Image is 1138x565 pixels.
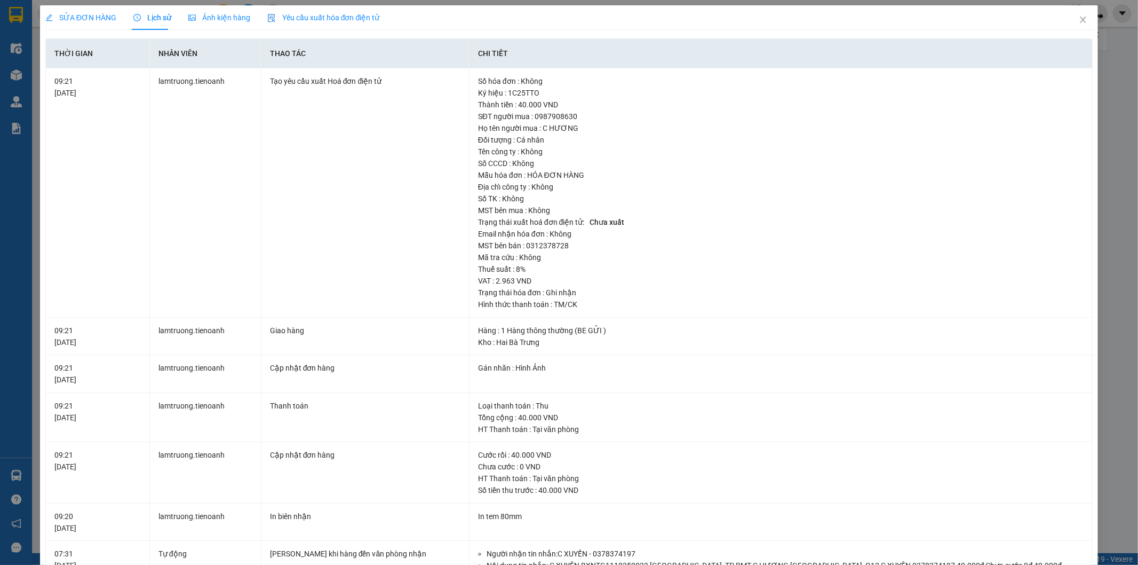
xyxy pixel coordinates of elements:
[478,134,1084,146] div: Đối tượng : Cá nhân
[478,75,1084,87] div: Số hóa đơn : Không
[45,14,53,21] span: edit
[270,548,460,560] div: [PERSON_NAME] khi hàng đến văn phòng nhận
[150,39,261,68] th: Nhân viên
[1068,5,1098,35] button: Close
[261,39,469,68] th: Thao tác
[478,412,1084,423] div: Tổng cộng : 40.000 VND
[478,99,1084,111] div: Thành tiền : 40.000 VND
[478,169,1084,181] div: Mẫu hóa đơn : HÓA ĐƠN HÀNG
[478,336,1084,348] div: Kho : Hai Bà Trưng
[478,87,1084,99] div: Ký hiệu : 1C25TTO
[586,217,628,227] span: Chưa xuất
[478,252,1084,263] div: Mã tra cứu : Không
[478,263,1084,275] div: Thuế suất : 8%
[478,205,1084,216] div: MST bên mua : Không
[270,511,460,522] div: In biên nhận
[54,362,141,386] div: 09:21 [DATE]
[478,461,1084,473] div: Chưa cước : 0 VND
[478,111,1084,122] div: SĐT người mua : 0987908630
[469,39,1093,68] th: Chi tiết
[478,325,1084,336] div: Hàng : 1 Hàng thông thường (BE GỬI )
[188,14,196,21] span: picture
[478,484,1084,496] div: Số tiền thu trước : 40.000 VND
[45,13,116,22] span: SỬA ĐƠN HÀNG
[478,287,1084,299] div: Trạng thái hóa đơn : Ghi nhận
[54,325,141,348] div: 09:21 [DATE]
[54,75,141,99] div: 09:21 [DATE]
[478,400,1084,412] div: Loại thanh toán : Thu
[133,14,141,21] span: clock-circle
[478,449,1084,461] div: Cước rồi : 40.000 VND
[46,39,150,68] th: Thời gian
[478,299,1084,310] div: Hình thức thanh toán : TM/CK
[478,473,1084,484] div: HT Thanh toán : Tại văn phòng
[54,511,141,534] div: 09:20 [DATE]
[478,275,1084,287] div: VAT : 2.963 VND
[150,68,261,318] td: lamtruong.tienoanh
[270,362,460,374] div: Cập nhật đơn hàng
[478,193,1084,205] div: Số TK : Không
[270,449,460,461] div: Cập nhật đơn hàng
[478,216,1084,228] div: Trạng thái xuất hoá đơn điện tử :
[478,423,1084,435] div: HT Thanh toán : Tại văn phòng
[478,511,1084,522] div: In tem 80mm
[150,442,261,504] td: lamtruong.tienoanh
[478,362,1084,374] div: Gán nhãn : Hình Ảnh
[270,325,460,336] div: Giao hàng
[267,14,276,22] img: icon
[478,122,1084,134] div: Họ tên người mua : C HƯƠNG
[478,240,1084,252] div: MST bên bán : 0312378728
[150,318,261,356] td: lamtruong.tienoanh
[478,181,1084,193] div: Địa chỉ công ty : Không
[267,13,380,22] span: Yêu cầu xuất hóa đơn điện tử
[150,504,261,542] td: lamtruong.tienoanh
[270,400,460,412] div: Thanh toán
[1079,15,1087,24] span: close
[133,13,171,22] span: Lịch sử
[478,158,1084,169] div: Số CCCD : Không
[54,449,141,473] div: 09:21 [DATE]
[188,13,250,22] span: Ảnh kiện hàng
[487,548,1084,560] li: Người nhận tin nhắn: C XUYẾN - 0378374197
[478,146,1084,158] div: Tên công ty : Không
[270,75,460,87] div: Tạo yêu cầu xuất Hoá đơn điện tử
[478,228,1084,240] div: Email nhận hóa đơn : Không
[150,355,261,393] td: lamtruong.tienoanh
[54,400,141,423] div: 09:21 [DATE]
[150,393,261,443] td: lamtruong.tienoanh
